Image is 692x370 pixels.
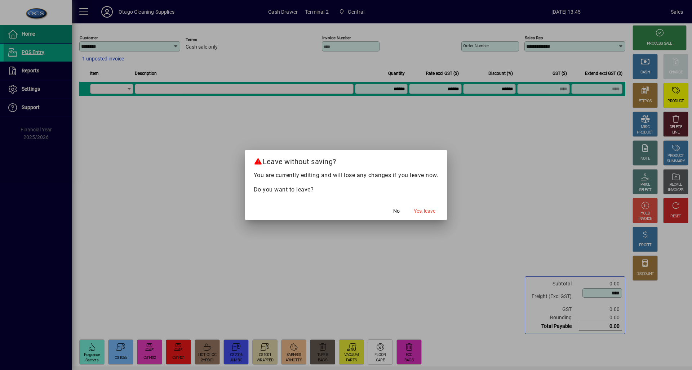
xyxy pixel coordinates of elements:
span: Yes, leave [414,207,435,215]
button: Yes, leave [411,204,438,217]
span: No [393,207,400,215]
h2: Leave without saving? [245,150,447,171]
button: No [385,204,408,217]
p: Do you want to leave? [254,185,439,194]
p: You are currently editing and will lose any changes if you leave now. [254,171,439,180]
